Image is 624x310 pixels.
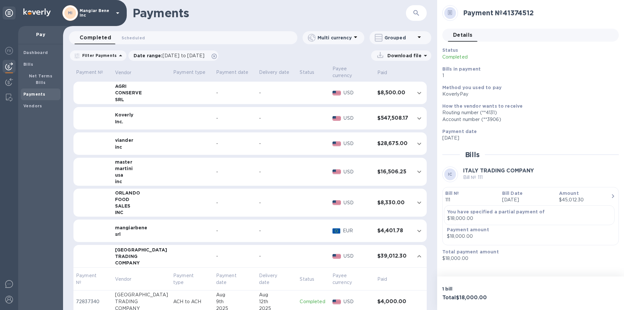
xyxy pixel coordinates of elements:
[115,96,168,103] div: SRL
[442,249,499,254] b: Total payment amount
[216,199,254,206] div: -
[115,209,168,216] div: INC
[216,140,254,147] div: -
[344,253,372,260] p: USD
[447,209,545,214] b: You have specified a partial payment of
[216,272,245,286] p: Payment date
[385,52,422,59] p: Download file
[259,227,295,234] div: -
[115,291,168,298] div: [GEOGRAPHIC_DATA]
[447,215,611,222] p: $18,000.00
[442,116,614,123] div: Account number (**3906)
[76,298,110,305] p: 72837340
[216,89,254,96] div: -
[445,196,497,203] p: 111
[115,247,168,253] div: [GEOGRAPHIC_DATA]
[128,50,218,61] div: Date range:[DATE] to [DATE]
[377,253,409,259] h3: $39,012.30
[115,165,168,172] div: martini
[216,298,254,305] div: 9th
[115,69,140,76] span: Vendor
[115,137,168,143] div: viander
[344,168,372,175] p: USD
[173,272,202,286] p: Payment type
[300,298,327,305] p: Completed
[216,115,254,122] div: -
[3,7,16,20] div: Unpin categories
[332,272,372,286] span: Payee currency
[414,198,424,208] button: expand row
[23,50,48,55] b: Dashboard
[122,34,145,41] span: Scheduled
[115,276,132,283] p: Vendor
[68,10,73,15] b: MI
[173,69,211,76] p: Payment type
[80,33,111,42] span: Completed
[259,115,295,122] div: -
[377,90,409,96] h3: $8,500.00
[445,191,459,196] b: Bill №
[332,169,341,174] img: USD
[259,69,295,76] p: Delivery date
[115,196,168,203] div: FOOD
[115,118,168,125] div: Inc.
[216,272,254,286] span: Payment date
[115,178,168,185] div: inc
[332,142,341,146] img: USD
[344,298,372,305] p: USD
[115,203,168,209] div: SALES
[115,144,168,150] div: inc
[318,34,352,41] p: Multi currency
[384,34,415,41] p: Grouped
[216,69,254,76] p: Payment date
[332,116,341,121] img: USD
[259,168,295,175] div: -
[332,65,372,79] span: Payee currency
[448,172,452,177] b: IC
[76,69,110,76] p: Payment №
[442,72,614,79] p: 1
[377,141,409,147] h3: $28,675.00
[134,52,208,59] p: Date range :
[447,227,489,232] b: Payment amount
[80,53,117,58] p: Filter Payments
[442,109,614,116] div: Routing number (**4131)
[115,190,168,196] div: ORLANDO
[377,228,409,234] h3: $4,401.78
[463,174,534,181] p: Bill № 111
[442,85,501,90] b: Method you used to pay
[344,140,372,147] p: USD
[259,199,295,206] div: -
[344,115,372,122] p: USD
[463,168,534,174] b: ITALY TRADING COMPANY
[5,47,13,55] img: Foreign exchange
[414,88,424,98] button: expand row
[115,298,168,305] div: TRADING
[344,89,372,96] p: USD
[115,159,168,165] div: master
[442,187,619,245] button: Bill №111Bill Date[DATE]Amount$45,012.30You have specified a partial payment of$18,000.00Payment ...
[442,54,557,61] p: Completed
[442,103,523,109] b: How the vendor wants to receive
[162,53,204,58] span: [DATE] to [DATE]
[442,295,528,301] h3: Total $18,000.00
[23,103,42,108] b: Vendors
[442,47,458,53] b: Status
[414,167,424,177] button: expand row
[115,69,132,76] p: Vendor
[115,253,168,260] div: TRADING
[344,199,372,206] p: USD
[115,260,168,266] div: COMPANY
[502,196,554,203] p: [DATE]
[259,140,295,147] div: -
[259,89,295,96] div: -
[442,286,528,292] p: 1 bill
[259,291,295,298] div: Aug
[29,74,53,85] b: Net Terms Bills
[23,92,45,97] b: Payments
[115,89,168,96] div: CONSERVE
[377,200,409,206] h3: $8,330.00
[216,227,254,234] div: -
[559,196,611,203] div: $45,012.30
[23,31,58,38] p: Pay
